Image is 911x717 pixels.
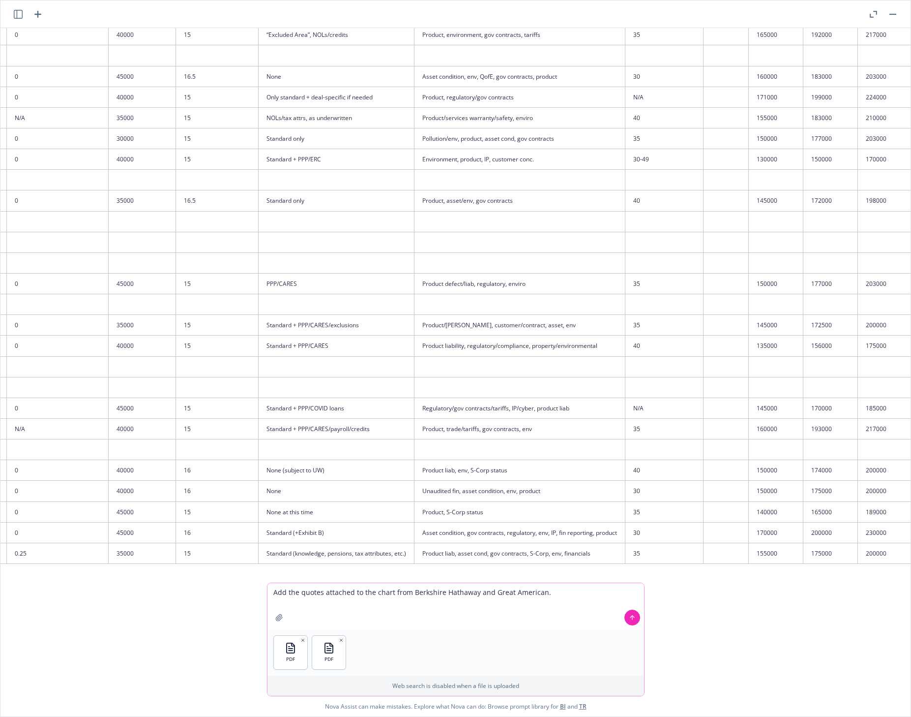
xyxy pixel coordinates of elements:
[109,522,176,543] td: 45000
[414,460,625,481] td: Product liab, env, S-Corp status
[7,149,109,170] td: 0
[625,501,704,522] td: 35
[7,66,109,87] td: 0
[267,583,644,629] textarea: Add the quotes attached to the chart from Berkshire Hathaway and Great American.
[324,656,333,662] span: PDF
[803,66,858,87] td: 183000
[625,274,704,294] td: 35
[109,501,176,522] td: 45000
[749,25,803,45] td: 165000
[7,128,109,149] td: 0
[7,460,109,481] td: 0
[749,460,803,481] td: 150000
[286,656,295,662] span: PDF
[274,636,307,669] button: PDF
[414,501,625,522] td: Product, S-Corp status
[259,460,414,481] td: None (subject to UW)
[259,107,414,128] td: NOLs/tax attrs, as underwritten
[749,315,803,336] td: 145000
[414,128,625,149] td: Pollution/env, product, asset cond, gov contracts
[176,107,259,128] td: 15
[625,315,704,336] td: 35
[4,696,907,717] span: Nova Assist can make mistakes. Explore what Nova can do: Browse prompt library for and
[749,87,803,107] td: 171000
[109,460,176,481] td: 40000
[803,481,858,501] td: 175000
[749,543,803,563] td: 155000
[176,336,259,356] td: 15
[414,419,625,439] td: Product, trade/tariffs, gov contracts, env
[7,543,109,563] td: 0.25
[259,543,414,563] td: Standard (knowledge, pensions, tax attributes, etc.)
[176,481,259,501] td: 16
[109,107,176,128] td: 35000
[749,66,803,87] td: 160000
[259,419,414,439] td: Standard + PPP/CARES/payroll/credits
[109,66,176,87] td: 45000
[803,107,858,128] td: 183000
[7,190,109,211] td: 0
[625,398,704,418] td: N/A
[803,315,858,336] td: 172500
[414,274,625,294] td: Product defect/liab, regulatory, enviro
[625,543,704,563] td: 35
[109,398,176,418] td: 45000
[259,274,414,294] td: PPP/CARES
[414,149,625,170] td: Environment, product, IP, customer conc.
[259,87,414,107] td: Only standard + deal-specific if needed
[414,481,625,501] td: Unaudited fin, asset condition, env, product
[176,149,259,170] td: 15
[414,543,625,563] td: Product liab, asset cond, gov contracts, S-Corp, env, financials
[749,274,803,294] td: 150000
[749,481,803,501] td: 150000
[625,336,704,356] td: 40
[749,149,803,170] td: 130000
[7,25,109,45] td: 0
[259,149,414,170] td: Standard + PPP/ERC
[749,128,803,149] td: 150000
[803,149,858,170] td: 150000
[803,274,858,294] td: 177000
[803,543,858,563] td: 175000
[560,702,566,711] a: BI
[109,315,176,336] td: 35000
[109,481,176,501] td: 40000
[7,87,109,107] td: 0
[7,107,109,128] td: N/A
[625,149,704,170] td: 30-49
[109,149,176,170] td: 40000
[625,25,704,45] td: 35
[109,87,176,107] td: 40000
[7,501,109,522] td: 0
[625,522,704,543] td: 30
[176,522,259,543] td: 16
[259,315,414,336] td: Standard + PPP/CARES/exclusions
[176,66,259,87] td: 16.5
[176,274,259,294] td: 15
[109,25,176,45] td: 40000
[176,190,259,211] td: 16.5
[259,128,414,149] td: Standard only
[803,460,858,481] td: 174000
[803,87,858,107] td: 199000
[176,315,259,336] td: 15
[259,66,414,87] td: None
[414,107,625,128] td: Product/services warranty/safety, enviro
[7,522,109,543] td: 0
[259,481,414,501] td: None
[176,543,259,563] td: 15
[625,128,704,149] td: 35
[414,522,625,543] td: Asset condition, gov contracts, regulatory, env, IP, fin reporting, product
[803,398,858,418] td: 170000
[803,522,858,543] td: 200000
[7,481,109,501] td: 0
[7,274,109,294] td: 0
[414,25,625,45] td: Product, environment, gov contracts, tariffs
[749,336,803,356] td: 135000
[109,190,176,211] td: 35000
[176,25,259,45] td: 15
[109,274,176,294] td: 45000
[803,501,858,522] td: 165000
[625,419,704,439] td: 35
[625,66,704,87] td: 30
